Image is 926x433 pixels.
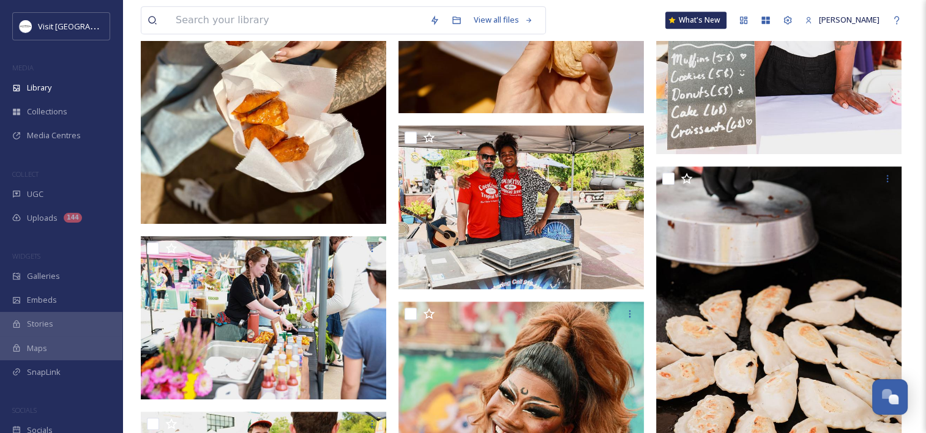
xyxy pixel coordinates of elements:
a: What's New [665,12,726,29]
a: [PERSON_NAME] [799,8,886,32]
span: [PERSON_NAME] [819,14,879,25]
span: Media Centres [27,130,81,141]
span: Stories [27,318,53,330]
img: ext_1753480589.468854_Alisafoytik@googlemail.com-0W0A2143_Original.jpeg [141,236,386,400]
a: View all files [468,8,539,32]
span: Galleries [27,270,60,282]
span: MEDIA [12,63,34,72]
span: SOCIALS [12,405,37,415]
div: 144 [64,213,82,223]
span: SnapLink [27,366,61,378]
span: Visit [GEOGRAPHIC_DATA] [38,20,133,32]
span: Collections [27,106,67,117]
span: Uploads [27,212,58,224]
span: Library [27,82,51,94]
span: Embeds [27,294,57,306]
span: COLLECT [12,169,39,179]
span: Maps [27,342,47,354]
span: UGC [27,188,43,200]
img: Circle%20Logo.png [20,20,32,32]
span: WIDGETS [12,251,40,261]
input: Search your library [170,7,424,34]
img: ext_1753480589.388006_Alisafoytik@googlemail.com-0W0A2472_Original.jpeg [398,125,644,289]
button: Open Chat [872,379,908,415]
